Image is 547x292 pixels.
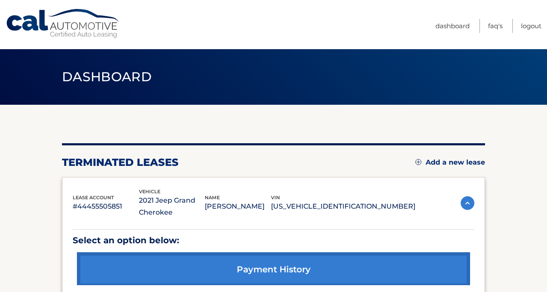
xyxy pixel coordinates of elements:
a: Cal Automotive [6,9,121,39]
span: lease account [73,195,114,201]
p: [PERSON_NAME] [205,201,271,212]
a: FAQ's [488,19,503,33]
span: name [205,195,220,201]
a: payment history [77,252,470,287]
img: add.svg [415,159,421,165]
p: Select an option below: [73,233,474,248]
h2: terminated leases [62,156,179,169]
p: #44455505851 [73,201,139,212]
img: accordion-active.svg [461,196,474,210]
span: Dashboard [62,69,152,85]
a: Dashboard [435,19,470,33]
a: Logout [521,19,541,33]
a: Add a new lease [415,158,485,167]
p: 2021 Jeep Grand Cherokee [139,195,205,218]
span: vin [271,195,280,201]
span: vehicle [139,189,160,195]
p: [US_VEHICLE_IDENTIFICATION_NUMBER] [271,201,415,212]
